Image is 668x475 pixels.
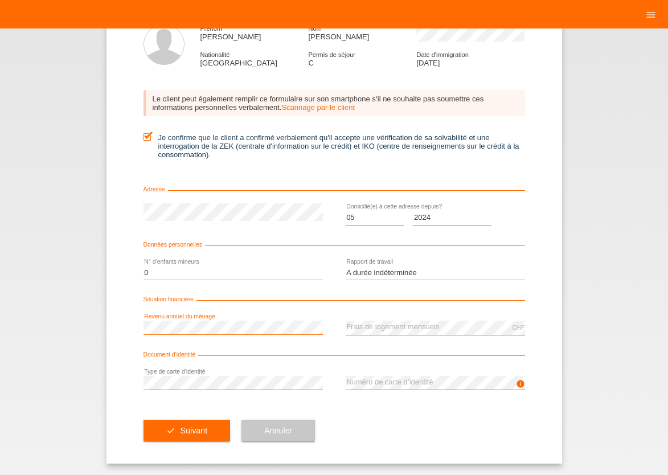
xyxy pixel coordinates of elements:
span: Adresse [144,186,168,193]
i: info [516,379,525,388]
div: CHF [512,324,525,331]
div: [PERSON_NAME] [200,24,309,41]
span: Situation financière [144,296,196,302]
a: Scannage par le client [281,103,355,112]
button: Annuler [241,420,315,441]
i: menu [645,9,657,21]
button: check Suivant [144,420,231,441]
span: Suivant [180,426,207,435]
a: info [516,383,525,390]
span: Nationalité [200,51,230,58]
span: Document d’identité [144,351,199,358]
div: [PERSON_NAME] [308,24,416,41]
a: menu [640,11,662,18]
span: Prénom [200,25,223,32]
span: Annuler [264,426,292,435]
i: check [166,426,175,435]
div: [GEOGRAPHIC_DATA] [200,50,309,67]
span: Données personnelles [144,241,205,248]
span: Date d'immigration [416,51,468,58]
div: C [308,50,416,67]
label: Je confirme que le client a confirmé verbalement qu'il accepte une vérification de sa solvabilité... [144,133,525,159]
div: [DATE] [416,50,524,67]
div: Le client peut également remplir ce formulaire sur son smartphone s‘il ne souhaite pas soumettre ... [144,90,525,116]
span: Permis de séjour [308,51,355,58]
span: Nom [308,25,321,32]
